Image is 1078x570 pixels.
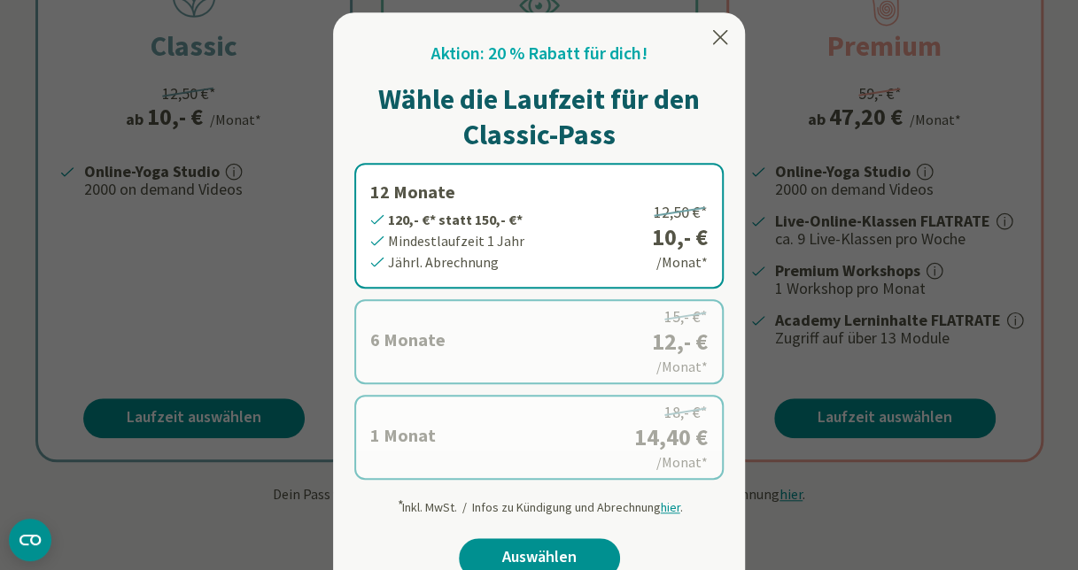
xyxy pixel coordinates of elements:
button: CMP-Widget öffnen [9,519,51,561]
h2: Aktion: 20 % Rabatt für dich! [431,41,648,67]
h1: Wähle die Laufzeit für den Classic-Pass [354,81,724,152]
span: hier [661,499,680,515]
div: Inkl. MwSt. / Infos zu Kündigung und Abrechnung . [396,490,683,517]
